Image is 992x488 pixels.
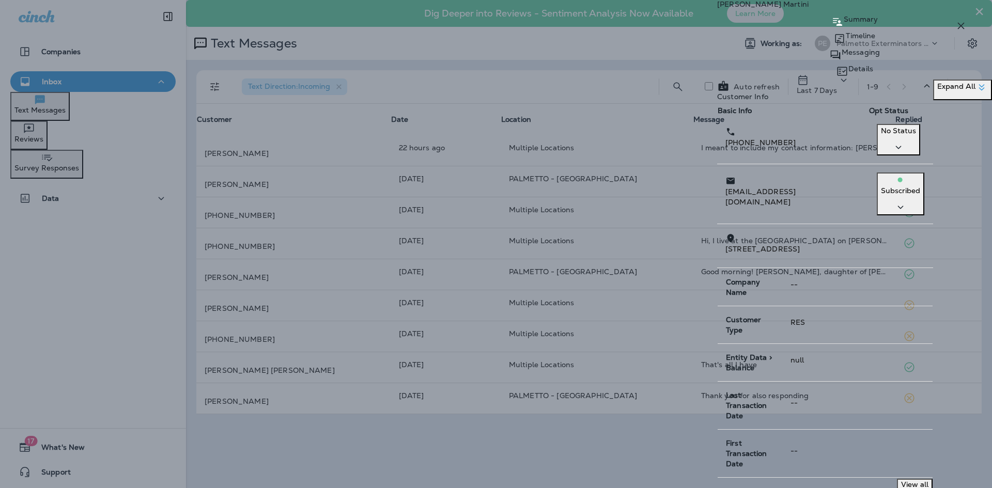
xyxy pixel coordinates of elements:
[881,185,920,196] p: Subscribed
[791,318,805,327] span: RES
[848,65,873,73] p: Details
[725,244,800,254] span: [STREET_ADDRESS]
[726,353,772,372] span: Entity Data > Balance
[846,32,875,40] p: Timeline
[726,315,761,335] span: Customer Type
[844,15,878,23] p: Summary
[791,398,798,407] span: --
[881,125,916,136] p: No Status
[726,390,767,420] span: Last Transaction Date
[718,106,752,115] span: Basic Info
[725,137,860,148] p: [PHONE_NUMBER]
[933,80,992,100] button: Expand All
[791,355,804,365] span: null
[725,186,860,207] p: [EMAIL_ADDRESS][DOMAIN_NAME]
[842,48,880,56] p: Messaging
[869,106,908,115] span: Opt Status
[726,277,760,297] span: Company Name
[937,81,988,93] p: Expand All
[877,172,924,215] button: Subscribed
[877,124,920,155] button: No Status
[791,280,798,289] span: --
[717,92,768,101] p: Customer Info
[726,438,767,468] span: First Transaction Date
[791,446,798,455] span: --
